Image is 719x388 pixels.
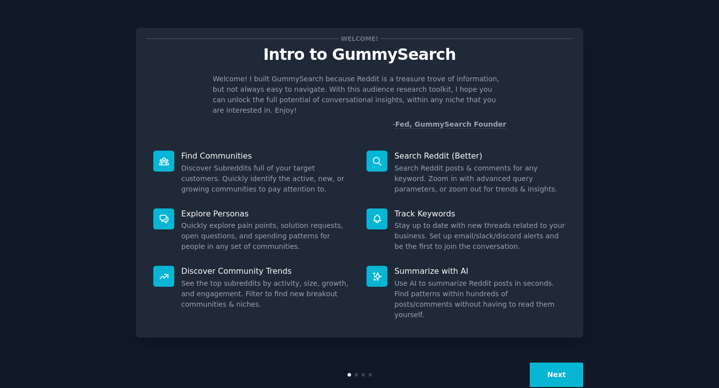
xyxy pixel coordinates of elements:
[181,278,353,310] dd: See the top subreddits by activity, size, growth, and engagement. Filter to find new breakout com...
[339,33,380,44] span: Welcome!
[392,119,506,130] div: -
[181,163,353,194] dd: Discover Subreddits full of your target customers. Quickly identify the active, new, or growing c...
[394,220,566,252] dd: Stay up to date with new threads related to your business. Set up email/slack/discord alerts and ...
[394,163,566,194] dd: Search Reddit posts & comments for any keyword. Zoom in with advanced query parameters, or zoom o...
[181,151,353,161] p: Find Communities
[181,208,353,219] p: Explore Personas
[146,46,573,63] p: Intro to GummySearch
[394,151,566,161] p: Search Reddit (Better)
[181,220,353,252] dd: Quickly explore pain points, solution requests, open questions, and spending patterns for people ...
[181,266,353,276] p: Discover Community Trends
[395,120,506,129] a: Fed, GummySearch Founder
[394,208,566,219] p: Track Keywords
[394,266,566,276] p: Summarize with AI
[213,74,506,116] p: Welcome! I built GummySearch because Reddit is a treasure trove of information, but not always ea...
[530,363,583,387] button: Next
[394,278,566,320] dd: Use AI to summarize Reddit posts in seconds. Find patterns within hundreds of posts/comments with...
